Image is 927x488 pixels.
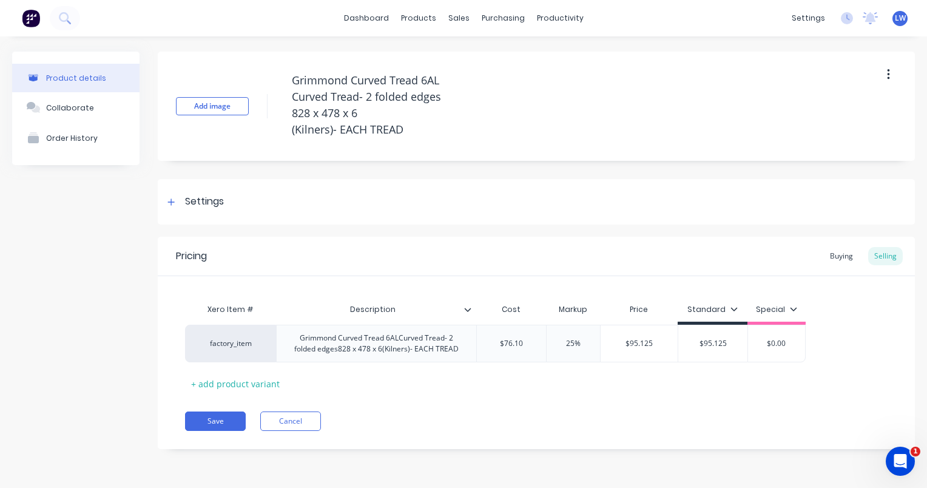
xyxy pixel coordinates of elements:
div: productivity [531,9,590,27]
div: 25% [543,328,604,359]
a: dashboard [338,9,395,27]
div: Grimmond Curved Tread 6ALCurved Tread- 2 folded edges828 x 478 x 6(Kilners)- EACH TREAD [281,330,471,357]
div: settings [786,9,831,27]
div: purchasing [476,9,531,27]
button: Product details [12,64,140,92]
div: $0.00 [746,328,807,359]
div: Description [276,297,476,322]
span: 1 [911,447,920,456]
div: Standard [687,304,738,315]
div: $76.10 [477,328,546,359]
textarea: Grimmond Curved Tread 6AL Curved Tread- 2 folded edges 828 x 478 x 6 (Kilners)- EACH TREAD [286,66,862,144]
div: Settings [185,194,224,209]
img: Factory [22,9,40,27]
button: Collaborate [12,92,140,123]
button: Order History [12,123,140,153]
iframe: Intercom live chat [886,447,915,476]
div: + add product variant [185,374,286,393]
div: Price [600,297,678,322]
div: Order History [46,134,98,143]
div: Special [756,304,797,315]
div: Selling [868,247,903,265]
div: Xero Item # [185,297,276,322]
div: Description [276,294,469,325]
div: Markup [546,297,600,322]
div: Buying [824,247,859,265]
div: $95.125 [601,328,678,359]
span: LW [895,13,906,24]
div: sales [442,9,476,27]
div: factory_item [197,338,264,349]
div: factory_itemGrimmond Curved Tread 6ALCurved Tread- 2 folded edges828 x 478 x 6(Kilners)- EACH TRE... [185,325,806,362]
div: Collaborate [46,103,94,112]
button: Save [185,412,246,431]
button: Cancel [260,412,321,431]
div: $95.125 [678,328,747,359]
div: Pricing [176,249,207,263]
div: Product details [46,73,106,83]
div: Cost [476,297,546,322]
div: products [395,9,442,27]
button: Add image [176,97,249,115]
